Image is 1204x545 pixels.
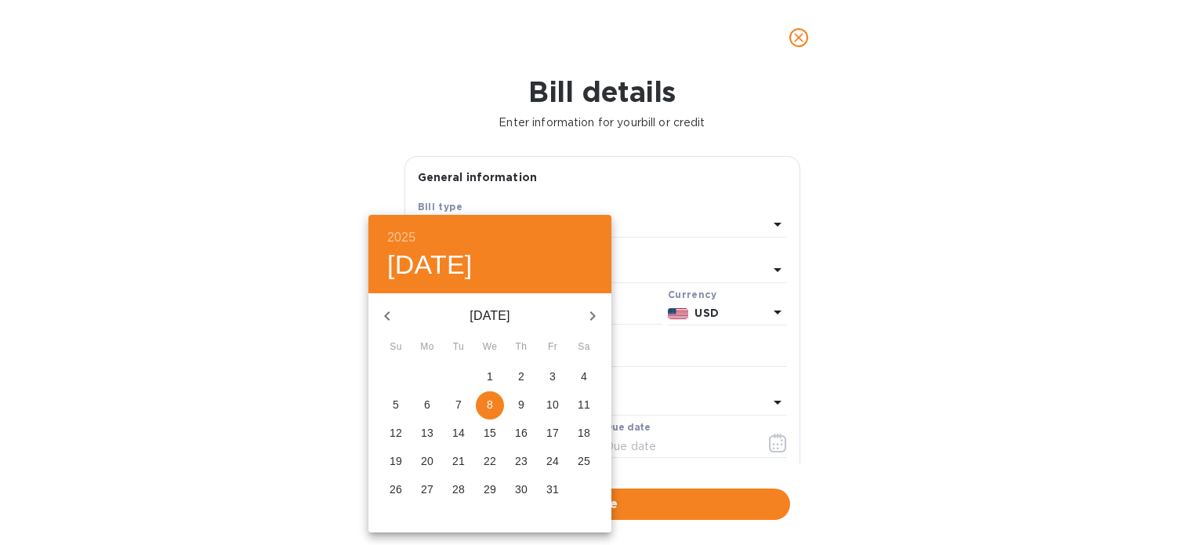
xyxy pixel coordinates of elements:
[484,481,496,497] p: 29
[539,363,567,391] button: 3
[476,363,504,391] button: 1
[570,391,598,420] button: 11
[421,453,433,469] p: 20
[515,453,528,469] p: 23
[390,453,402,469] p: 19
[507,340,535,355] span: Th
[515,425,528,441] p: 16
[507,448,535,476] button: 23
[476,340,504,355] span: We
[484,453,496,469] p: 22
[413,340,441,355] span: Mo
[444,420,473,448] button: 14
[382,476,410,504] button: 26
[578,425,590,441] p: 18
[382,420,410,448] button: 12
[390,425,402,441] p: 12
[382,340,410,355] span: Su
[387,227,415,249] button: 2025
[390,481,402,497] p: 26
[452,481,465,497] p: 28
[387,249,473,282] button: [DATE]
[487,397,493,412] p: 8
[476,448,504,476] button: 22
[444,448,473,476] button: 21
[421,425,433,441] p: 13
[476,476,504,504] button: 29
[578,397,590,412] p: 11
[539,340,567,355] span: Fr
[546,481,559,497] p: 31
[487,369,493,384] p: 1
[546,453,559,469] p: 24
[507,476,535,504] button: 30
[539,420,567,448] button: 17
[444,476,473,504] button: 28
[476,420,504,448] button: 15
[546,397,559,412] p: 10
[570,340,598,355] span: Sa
[413,448,441,476] button: 20
[539,391,567,420] button: 10
[570,420,598,448] button: 18
[382,391,410,420] button: 5
[413,420,441,448] button: 13
[570,363,598,391] button: 4
[452,453,465,469] p: 21
[382,448,410,476] button: 19
[549,369,556,384] p: 3
[444,391,473,420] button: 7
[581,369,587,384] p: 4
[518,369,524,384] p: 2
[444,340,473,355] span: Tu
[476,391,504,420] button: 8
[424,397,430,412] p: 6
[413,391,441,420] button: 6
[406,307,574,325] p: [DATE]
[518,397,524,412] p: 9
[507,363,535,391] button: 2
[393,397,399,412] p: 5
[507,420,535,448] button: 16
[578,453,590,469] p: 25
[515,481,528,497] p: 30
[507,391,535,420] button: 9
[546,425,559,441] p: 17
[452,425,465,441] p: 14
[570,448,598,476] button: 25
[421,481,433,497] p: 27
[455,397,462,412] p: 7
[539,448,567,476] button: 24
[413,476,441,504] button: 27
[484,425,496,441] p: 15
[539,476,567,504] button: 31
